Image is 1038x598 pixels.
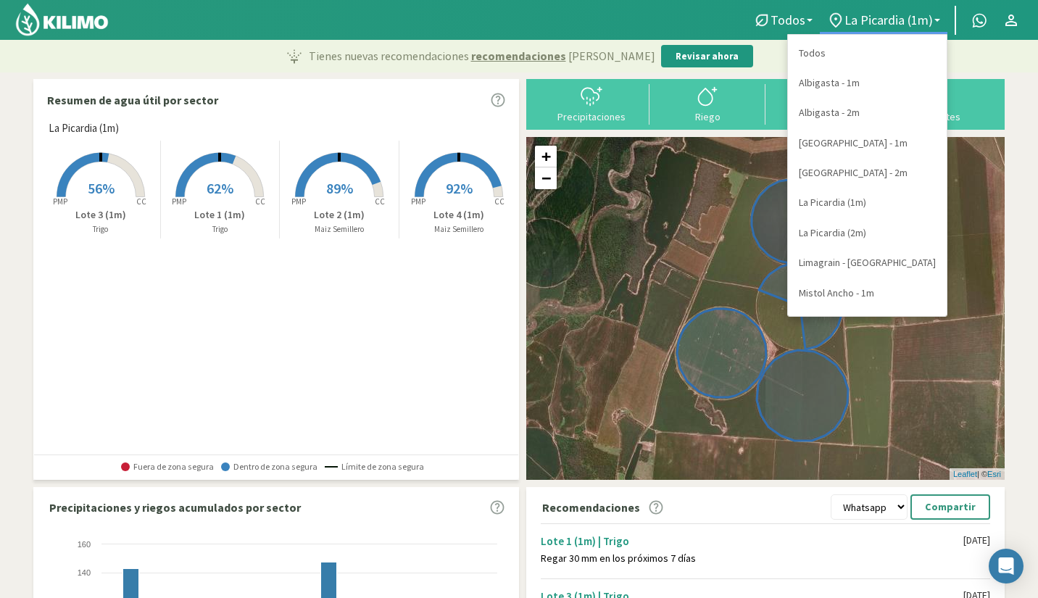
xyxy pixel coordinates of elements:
span: Todos [771,12,805,28]
p: Tienes nuevas recomendaciones [309,47,655,65]
button: Precipitaciones [533,84,649,122]
span: 56% [88,179,115,197]
p: Precipitaciones y riegos acumulados por sector [49,499,301,516]
a: Leaflet [953,470,977,478]
p: Recomendaciones [542,499,640,516]
span: Límite de zona segura [325,462,424,472]
span: 89% [326,179,353,197]
a: Albigasta - 2m [788,98,947,128]
tspan: CC [375,196,385,207]
span: La Picardia (1m) [844,12,933,28]
a: [GEOGRAPHIC_DATA] - 1m [788,128,947,158]
div: Precipitaciones [538,112,645,122]
a: Zoom out [535,167,557,189]
a: Esri [987,470,1001,478]
a: Mistol Ancho - 2m [788,308,947,338]
button: Compartir [910,494,990,520]
div: Riego [654,112,761,122]
tspan: PMP [53,196,67,207]
p: Resumen de agua útil por sector [47,91,218,109]
tspan: PMP [172,196,186,207]
p: Lote 4 (1m) [399,207,519,223]
p: Maiz Semillero [399,223,519,236]
img: Kilimo [14,2,109,37]
a: Mistol Ancho - 1m [788,278,947,308]
a: Todos [788,38,947,68]
span: 62% [207,179,233,197]
div: [DATE] [963,534,990,547]
a: La Picardia (2m) [788,218,947,248]
p: Trigo [41,223,160,236]
div: Lote 1 (1m) | Trigo [541,534,963,548]
tspan: PMP [291,196,306,207]
p: Maiz Semillero [280,223,399,236]
div: Regar 30 mm en los próximos 7 días [541,552,963,565]
tspan: CC [136,196,146,207]
span: Fuera de zona segura [121,462,214,472]
p: Lote 2 (1m) [280,207,399,223]
tspan: PMP [411,196,425,207]
a: Limagrain - [GEOGRAPHIC_DATA] [788,248,947,278]
div: Open Intercom Messenger [989,549,1024,584]
button: Riego [649,84,765,122]
a: Albigasta - 1m [788,68,947,98]
p: Revisar ahora [676,49,739,64]
tspan: CC [494,196,505,207]
a: La Picardia (1m) [788,188,947,217]
span: recomendaciones [471,47,566,65]
text: 140 [78,568,91,577]
tspan: CC [256,196,266,207]
div: Carga mensual [770,112,877,122]
span: [PERSON_NAME] [568,47,655,65]
div: | © [950,468,1005,481]
p: Lote 3 (1m) [41,207,160,223]
button: Revisar ahora [661,45,753,68]
a: [GEOGRAPHIC_DATA] - 2m [788,158,947,188]
p: Compartir [925,499,976,515]
span: La Picardia (1m) [49,120,119,137]
p: Lote 1 (1m) [161,207,280,223]
span: Dentro de zona segura [221,462,317,472]
a: Zoom in [535,146,557,167]
span: 92% [446,179,473,197]
button: Carga mensual [765,84,881,122]
p: Trigo [161,223,280,236]
text: 160 [78,540,91,549]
